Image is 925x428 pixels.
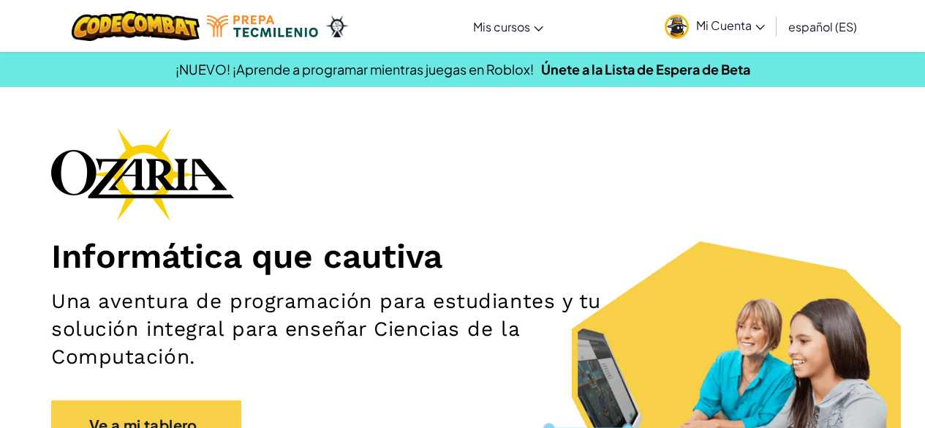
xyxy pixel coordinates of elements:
a: Mis cursos [466,7,551,46]
img: Logotipo de Tecmilenio [207,15,318,37]
font: español (ES) [788,19,857,34]
font: Una aventura de programación para estudiantes y tu solución integral para enseñar Ciencias de la ... [51,289,601,369]
font: Mis cursos [473,19,530,34]
img: avatar [665,15,689,39]
a: Mi Cuenta [657,3,772,49]
img: Logotipo de CodeCombat [72,11,200,41]
img: Logotipo de la marca Ozaria [51,127,234,221]
font: Mi Cuenta [696,18,752,33]
img: Ozaria [325,15,349,37]
font: Informática que cautiva [51,236,442,276]
a: Únete a la Lista de Espera de Beta [541,61,750,78]
font: ¡NUEVO! ¡Aprende a programar mientras juegas en Roblox! [175,61,534,78]
a: español (ES) [781,7,864,46]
